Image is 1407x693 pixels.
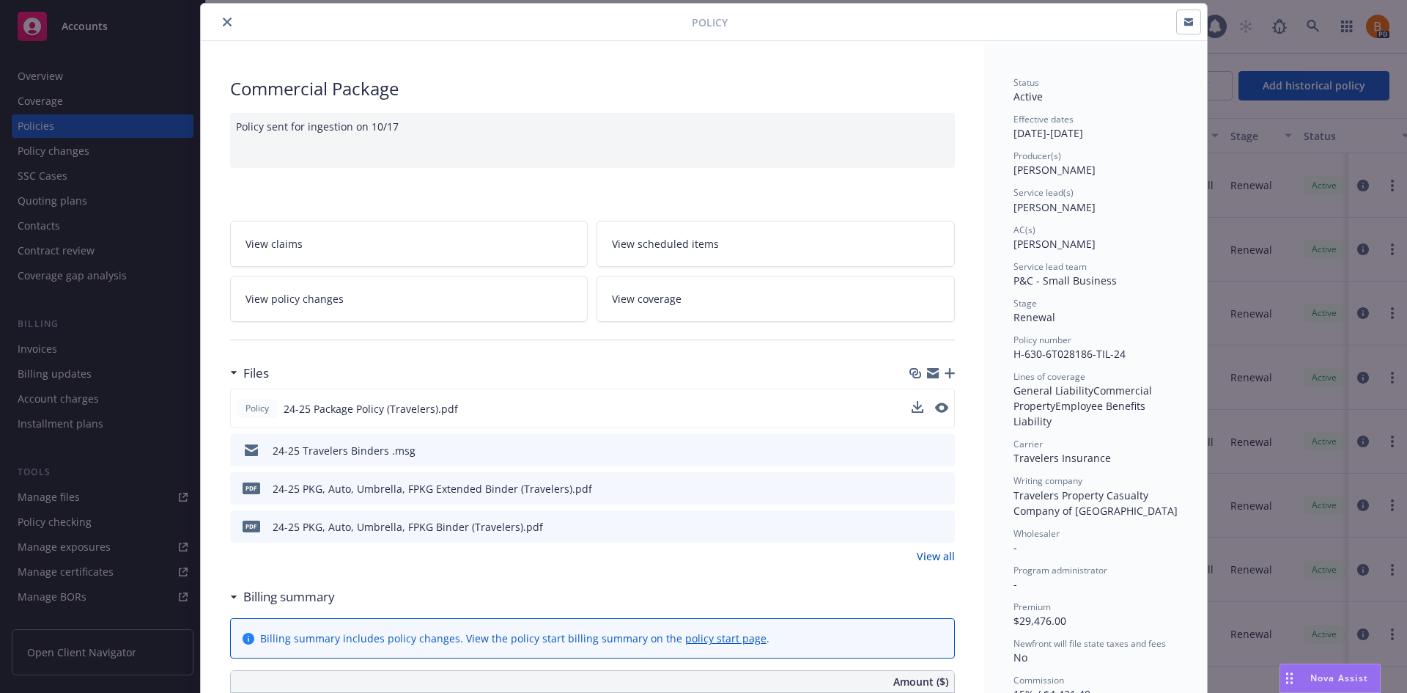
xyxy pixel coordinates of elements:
span: H-630-6T028186-TIL-24 [1013,347,1126,361]
span: Policy number [1013,334,1071,346]
button: download file [912,443,924,458]
div: 24-25 PKG, Auto, Umbrella, FPKG Extended Binder (Travelers).pdf [273,481,592,496]
span: View claims [245,236,303,252]
span: Effective dates [1013,113,1074,125]
button: preview file [935,401,948,417]
span: General Liability [1013,384,1093,397]
a: View all [917,549,955,564]
span: AC(s) [1013,224,1035,236]
a: View claims [230,221,588,267]
div: Policy sent for ingestion on 10/17 [230,113,955,168]
span: Writing company [1013,474,1082,487]
span: View scheduled items [612,236,719,252]
span: Nova Assist [1310,672,1368,684]
span: Employee Benefits Liability [1013,399,1148,428]
button: download file [912,401,923,413]
span: Commission [1013,674,1064,686]
span: Travelers Insurance [1013,451,1111,465]
span: pdf [243,483,260,494]
span: Newfront will file state taxes and fees [1013,637,1166,650]
span: Commercial Property [1013,384,1155,413]
button: preview file [935,403,948,413]
a: View coverage [597,276,955,322]
button: preview file [936,443,949,458]
span: [PERSON_NAME] [1013,237,1096,251]
button: preview file [936,481,949,496]
a: View scheduled items [597,221,955,267]
h3: Billing summary [243,587,335,606]
span: Carrier [1013,438,1043,450]
span: $29,476.00 [1013,614,1066,628]
div: Drag to move [1280,664,1299,692]
span: - [1013,540,1017,554]
span: View policy changes [245,291,344,307]
span: 24-25 Package Policy (Travelers).pdf [284,401,458,417]
span: Policy [692,15,728,30]
button: download file [912,401,923,417]
span: Service lead team [1013,260,1087,273]
button: Nova Assist [1279,664,1381,693]
span: Service lead(s) [1013,186,1074,199]
span: Wholesaler [1013,527,1060,540]
button: download file [912,481,924,496]
span: Renewal [1013,310,1055,324]
span: P&C - Small Business [1013,274,1117,287]
span: Amount ($) [893,674,948,689]
span: Travelers Property Casualty Company of [GEOGRAPHIC_DATA] [1013,488,1178,518]
div: Billing summary includes policy changes. View the policy start billing summary on the . [260,631,769,646]
button: download file [912,519,924,535]
div: Files [230,364,269,383]
div: [DATE] - [DATE] [1013,113,1178,141]
button: preview file [936,519,949,535]
span: Active [1013,89,1043,103]
span: pdf [243,521,260,532]
div: 24-25 Travelers Binders .msg [273,443,416,458]
span: Stage [1013,297,1037,309]
a: View policy changes [230,276,588,322]
div: Commercial Package [230,76,955,101]
span: Program administrator [1013,564,1107,576]
span: - [1013,577,1017,591]
span: Status [1013,76,1039,89]
h3: Files [243,364,269,383]
span: No [1013,650,1027,664]
span: View coverage [612,291,682,307]
button: close [218,13,236,31]
span: [PERSON_NAME] [1013,200,1096,214]
span: Producer(s) [1013,150,1061,162]
span: Premium [1013,601,1051,613]
span: Policy [243,402,272,415]
a: policy start page [685,631,767,645]
div: Billing summary [230,587,335,606]
span: [PERSON_NAME] [1013,163,1096,177]
span: Lines of coverage [1013,370,1085,383]
div: 24-25 PKG, Auto, Umbrella, FPKG Binder (Travelers).pdf [273,519,543,535]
